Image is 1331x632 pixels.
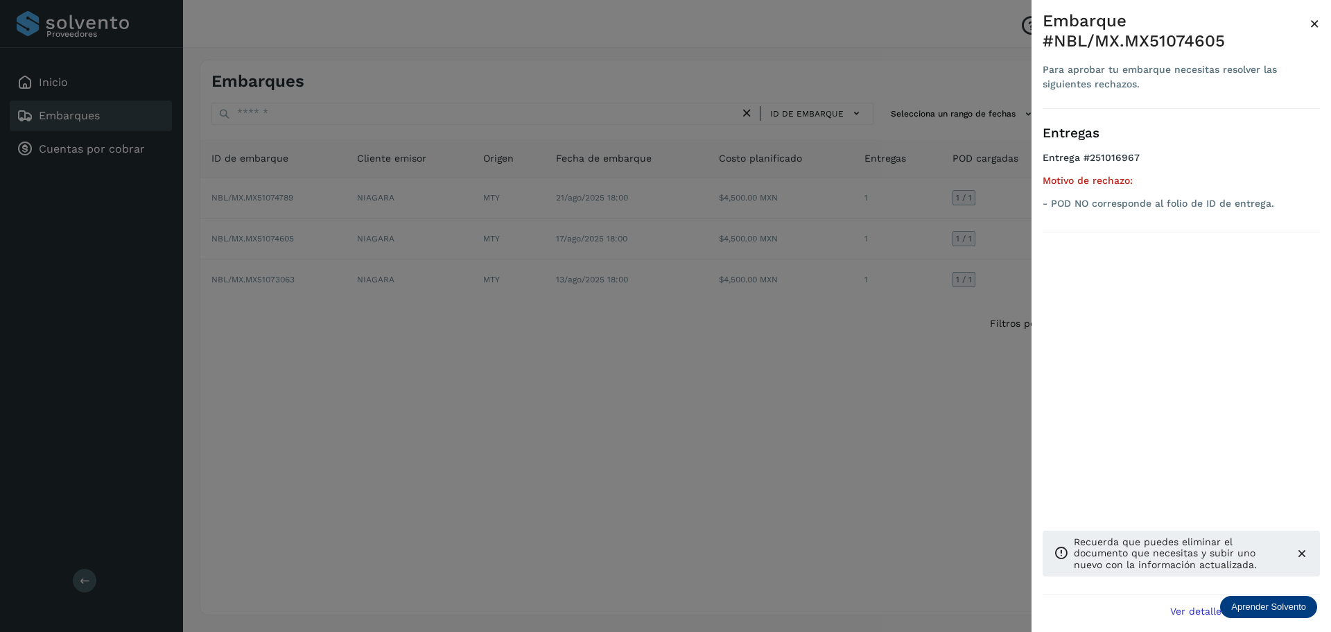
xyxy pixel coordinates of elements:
[1162,595,1320,626] button: Ver detalle de embarque
[1310,11,1320,36] button: Close
[1043,126,1320,142] h3: Entregas
[1043,152,1320,175] h4: Entrega #251016967
[1220,596,1317,618] div: Aprender Solvento
[1170,606,1289,616] span: Ver detalle de embarque
[1231,601,1306,613] p: Aprender Solvento
[1043,175,1320,187] h5: Motivo de rechazo:
[1043,62,1310,92] div: Para aprobar tu embarque necesitas resolver las siguientes rechazos.
[1310,14,1320,33] span: ×
[1043,198,1320,210] p: - POD NO corresponde al folio de ID de entrega.
[1043,11,1310,51] div: Embarque #NBL/MX.MX51074605
[1074,536,1284,571] p: Recuerda que puedes eliminar el documento que necesitas y subir uno nuevo con la información actu...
